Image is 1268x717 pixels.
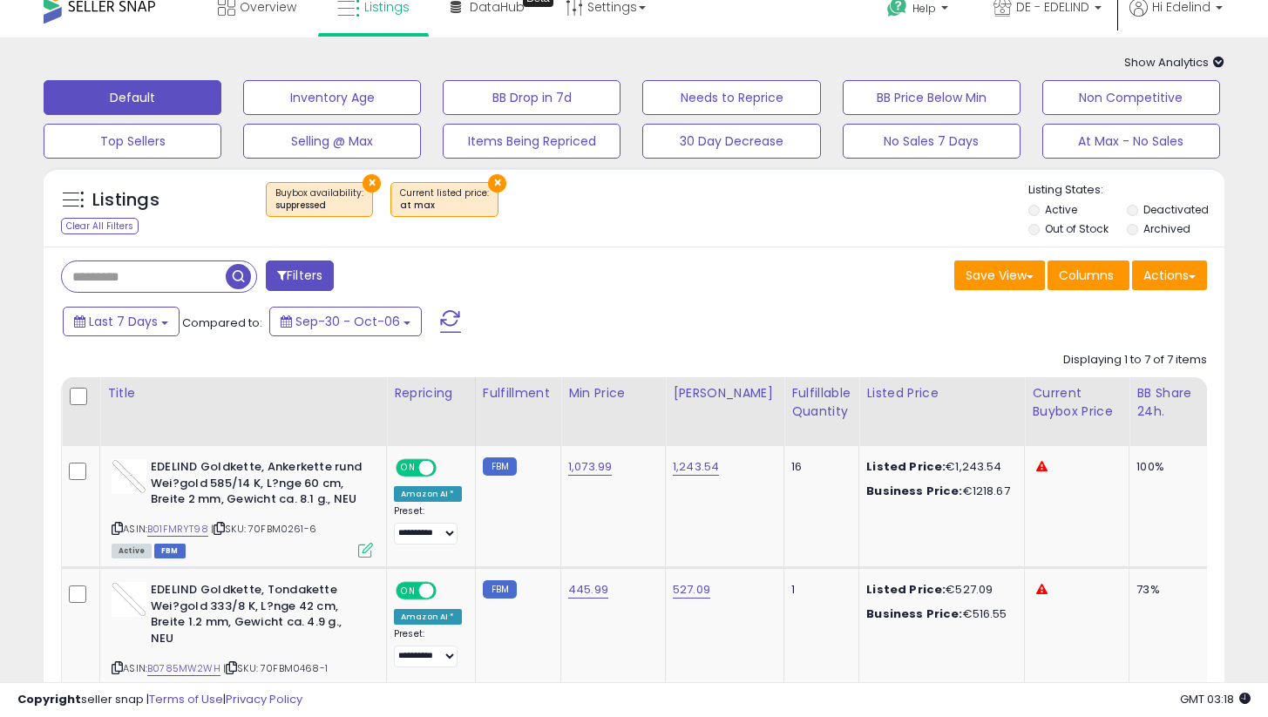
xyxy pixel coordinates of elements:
div: Listed Price [866,384,1017,402]
button: Non Competitive [1042,80,1220,115]
div: Min Price [568,384,658,402]
p: Listing States: [1028,182,1224,199]
div: Title [107,384,379,402]
span: Columns [1059,267,1114,284]
img: 318tHpDnCvS._SL40_.jpg [112,582,146,617]
span: Sep-30 - Oct-06 [295,313,400,330]
button: Last 7 Days [63,307,180,336]
h5: Listings [92,188,159,213]
span: OFF [434,584,462,599]
span: FBM [154,544,186,558]
div: €1,243.54 [866,459,1011,475]
span: Last 7 Days [89,313,158,330]
b: EDELIND Goldkette, Ankerkette rund Wei?gold 585/14 K, L?nge 60 cm, Breite 2 mm, Gewicht ca. 8.1 g... [151,459,363,512]
b: Business Price: [866,605,962,622]
small: FBM [483,457,517,476]
div: 16 [791,459,845,475]
div: €1218.67 [866,484,1011,499]
button: Needs to Reprice [642,80,820,115]
div: Preset: [394,628,462,667]
label: Deactivated [1143,202,1209,217]
span: | SKU: 70FBM0261-6 [211,522,316,536]
button: Sep-30 - Oct-06 [269,307,422,336]
button: BB Drop in 7d [443,80,620,115]
span: Show Analytics [1124,54,1224,71]
span: OFF [434,461,462,476]
div: [PERSON_NAME] [673,384,776,402]
span: | SKU: 70FBM0468-1 [223,661,328,675]
div: ASIN: [112,459,373,556]
a: Terms of Use [149,691,223,707]
a: 1,073.99 [568,458,612,476]
div: Fulfillable Quantity [791,384,851,421]
label: Out of Stock [1045,221,1109,236]
span: Current listed price : [400,186,489,213]
button: Columns [1048,260,1129,290]
div: at max [400,200,489,212]
img: 31elRe-tIbL._SL40_.jpg [112,459,146,494]
small: FBM [483,580,517,599]
strong: Copyright [17,691,81,707]
a: B0785MW2WH [147,661,220,676]
div: Fulfillment [483,384,553,402]
div: suppressed [275,200,363,212]
button: Default [44,80,221,115]
button: × [363,174,381,193]
div: €527.09 [866,582,1011,598]
button: × [488,174,506,193]
div: Clear All Filters [61,218,139,234]
button: BB Price Below Min [843,80,1021,115]
b: Listed Price: [866,458,946,475]
a: B01FMRYT98 [147,522,208,537]
button: Items Being Repriced [443,124,620,159]
button: Save View [954,260,1045,290]
span: 2025-10-14 03:18 GMT [1180,691,1251,707]
button: 30 Day Decrease [642,124,820,159]
b: Business Price: [866,483,962,499]
div: seller snap | | [17,692,302,708]
span: Buybox availability : [275,186,363,213]
button: At Max - No Sales [1042,124,1220,159]
button: Actions [1132,260,1207,290]
span: ON [397,584,419,599]
button: Selling @ Max [243,124,421,159]
button: Top Sellers [44,124,221,159]
div: €516.55 [866,606,1011,622]
a: 445.99 [568,581,608,599]
div: Amazon AI * [394,486,462,502]
div: 1 [791,582,845,598]
span: All listings currently available for purchase on Amazon [112,544,152,558]
span: ON [397,461,419,476]
button: Filters [266,260,334,291]
div: Displaying 1 to 7 of 7 items [1063,352,1207,369]
div: Amazon AI * [394,609,462,625]
div: Current Buybox Price [1032,384,1122,421]
div: 100% [1136,459,1194,475]
a: 1,243.54 [673,458,719,476]
a: 527.09 [673,581,710,599]
b: Listed Price: [866,581,946,598]
button: Inventory Age [243,80,421,115]
span: Help [912,1,936,16]
a: Privacy Policy [226,691,302,707]
label: Active [1045,202,1077,217]
span: Compared to: [182,315,262,331]
button: No Sales 7 Days [843,124,1021,159]
div: Repricing [394,384,468,402]
div: BB Share 24h. [1136,384,1200,421]
div: 73% [1136,582,1194,598]
label: Archived [1143,221,1190,236]
b: EDELIND Goldkette, Tondakette Wei?gold 333/8 K, L?nge 42 cm, Breite 1.2 mm, Gewicht ca. 4.9 g., NEU [151,582,363,651]
div: Preset: [394,505,462,545]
